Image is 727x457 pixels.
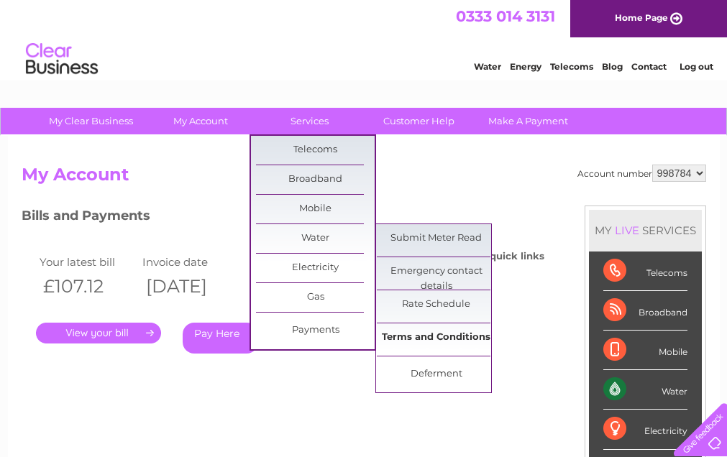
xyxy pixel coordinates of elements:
[377,323,495,352] a: Terms and Conditions
[377,224,495,253] a: Submit Meter Read
[577,165,706,182] div: Account number
[256,224,375,253] a: Water
[603,251,687,291] div: Telecoms
[550,61,593,72] a: Telecoms
[256,195,375,223] a: Mobile
[603,410,687,449] div: Electricity
[25,37,99,81] img: logo.png
[139,272,242,301] th: [DATE]
[256,283,375,312] a: Gas
[589,210,702,251] div: MY SERVICES
[32,108,150,134] a: My Clear Business
[612,223,642,237] div: LIVE
[141,108,260,134] a: My Account
[22,165,706,192] h2: My Account
[139,252,242,272] td: Invoice date
[631,61,667,72] a: Contact
[510,61,541,72] a: Energy
[250,108,369,134] a: Services
[377,290,495,319] a: Rate Schedule
[256,254,375,282] a: Electricity
[377,360,495,389] a: Deferment
[36,323,161,343] a: .
[603,331,687,370] div: Mobile
[360,108,478,134] a: Customer Help
[680,61,713,72] a: Log out
[256,165,375,194] a: Broadband
[603,370,687,410] div: Water
[22,206,544,231] h3: Bills and Payments
[256,316,375,345] a: Payments
[36,272,140,301] th: £107.12
[602,61,623,72] a: Blog
[183,323,258,354] a: Pay Here
[24,8,704,70] div: Clear Business is a trading name of Verastar Limited (registered in [GEOGRAPHIC_DATA] No. 3667643...
[474,61,501,72] a: Water
[456,7,555,25] a: 0333 014 3131
[256,136,375,165] a: Telecoms
[469,108,587,134] a: Make A Payment
[36,252,140,272] td: Your latest bill
[377,257,495,286] a: Emergency contact details
[603,291,687,331] div: Broadband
